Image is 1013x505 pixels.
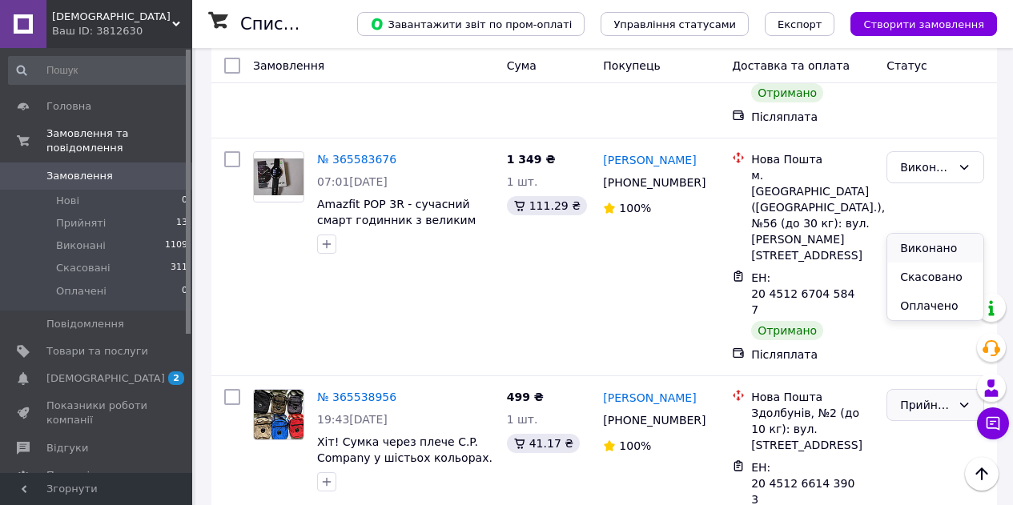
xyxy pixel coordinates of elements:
span: 100% [619,439,651,452]
a: [PERSON_NAME] [603,390,696,406]
div: Отримано [751,321,823,340]
span: Замовлення та повідомлення [46,126,192,155]
span: 1109 [165,238,187,253]
div: Післяплата [751,109,874,125]
a: Створити замовлення [834,17,997,30]
a: [PERSON_NAME] [603,152,696,168]
div: [PHONE_NUMBER] [600,171,706,194]
span: Замовлення [46,169,113,183]
div: 41.17 ₴ [507,434,580,453]
span: 13 [176,216,187,230]
span: Управління статусами [613,18,736,30]
a: Фото товару [253,389,304,440]
span: 1 349 ₴ [507,153,556,166]
span: Gudok [52,10,172,24]
a: № 365538956 [317,391,396,403]
img: Фото товару [254,158,303,196]
span: Товари та послуги [46,344,148,359]
div: Післяплата [751,347,874,363]
span: Оплачені [56,284,107,299]
span: 0 [182,284,187,299]
div: 111.29 ₴ [507,196,587,215]
span: 2 [168,371,184,385]
input: Пошук [8,56,189,85]
li: Оплачено [887,291,983,320]
span: Завантажити звіт по пром-оплаті [370,17,572,31]
div: Отримано [751,83,823,102]
button: Створити замовлення [850,12,997,36]
h1: Список замовлень [240,14,403,34]
div: Нова Пошта [751,151,874,167]
span: Нові [56,194,79,208]
div: Ваш ID: 3812630 [52,24,192,38]
div: Виконано [900,158,951,176]
div: [PHONE_NUMBER] [600,409,706,431]
span: Статус [886,59,927,72]
span: Відгуки [46,441,88,455]
span: Покупець [603,59,660,72]
span: 100% [619,202,651,214]
button: Експорт [765,12,835,36]
button: Управління статусами [601,12,749,36]
span: Головна [46,99,91,114]
span: Скасовані [56,261,111,275]
li: Виконано [887,234,983,263]
img: Фото товару [254,390,303,439]
span: Експорт [778,18,822,30]
span: 1 шт. [507,413,538,426]
a: № 365583676 [317,153,396,166]
span: 0 [182,194,187,208]
span: Повідомлення [46,317,124,331]
button: Наверх [965,457,999,491]
span: Виконані [56,238,106,253]
a: Amazfit POP 3R - сучасний смарт годинник з великим AMOLED дисплеєм [317,198,476,242]
button: Чат з покупцем [977,407,1009,439]
div: Здолбунів, №2 (до 10 кг): вул. [STREET_ADDRESS] [751,405,874,453]
div: м. [GEOGRAPHIC_DATA] ([GEOGRAPHIC_DATA].), №56 (до 30 кг): вул. [PERSON_NAME][STREET_ADDRESS] [751,167,874,263]
li: Скасовано [887,263,983,291]
span: 311 [171,261,187,275]
button: Завантажити звіт по пром-оплаті [357,12,585,36]
span: Замовлення [253,59,324,72]
span: 499 ₴ [507,391,544,403]
span: Прийняті [56,216,106,230]
div: Нова Пошта [751,389,874,405]
span: Cума [507,59,537,72]
span: Створити замовлення [863,18,984,30]
span: Доставка та оплата [732,59,850,72]
span: 07:01[DATE] [317,175,388,188]
span: Покупці [46,468,90,483]
span: 1 шт. [507,175,538,188]
span: Показники роботи компанії [46,399,148,427]
span: 19:43[DATE] [317,413,388,426]
span: ЕН: 20 4512 6704 5847 [751,271,854,316]
span: [DEMOGRAPHIC_DATA] [46,371,165,386]
a: Фото товару [253,151,304,202]
div: Прийнято [900,396,951,414]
